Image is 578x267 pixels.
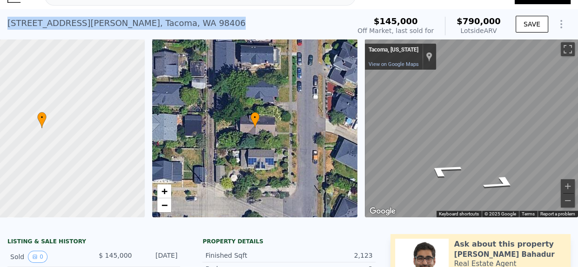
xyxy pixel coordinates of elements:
path: Go South [468,172,533,195]
span: $790,000 [457,16,501,26]
button: Show Options [552,15,571,33]
div: Lotside ARV [457,26,501,35]
path: Go North [410,159,477,182]
div: • [250,112,260,128]
button: Toggle fullscreen view [561,42,575,56]
div: 2,123 [289,251,373,260]
button: SAVE [516,16,548,33]
div: • [37,112,47,128]
div: [DATE] [139,251,177,263]
span: • [250,113,260,122]
a: Report a problem [540,211,575,216]
div: Sold [10,251,87,263]
div: [STREET_ADDRESS][PERSON_NAME] , Tacoma , WA 98406 [7,17,246,30]
div: Map [365,39,578,217]
button: Zoom in [561,179,575,193]
a: Zoom in [157,184,171,198]
div: Ask about this property [454,239,554,250]
span: © 2025 Google [484,211,516,216]
a: Zoom out [157,198,171,212]
button: Keyboard shortcuts [439,211,479,217]
div: Property details [202,238,375,245]
img: Google [367,205,398,217]
div: Off Market, last sold for [357,26,434,35]
span: $ 145,000 [99,252,132,259]
div: Tacoma, [US_STATE] [369,46,418,54]
span: + [161,185,167,197]
button: Zoom out [561,194,575,208]
a: Show location on map [426,52,432,62]
a: Terms (opens in new tab) [522,211,535,216]
div: LISTING & SALE HISTORY [7,238,180,247]
div: Finished Sqft [205,251,289,260]
span: • [37,113,47,122]
a: Open this area in Google Maps (opens a new window) [367,205,398,217]
a: View on Google Maps [369,61,419,67]
span: − [161,199,167,211]
button: View historical data [28,251,47,263]
div: Street View [365,39,578,217]
span: $145,000 [374,16,418,26]
div: [PERSON_NAME] Bahadur [454,250,555,259]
